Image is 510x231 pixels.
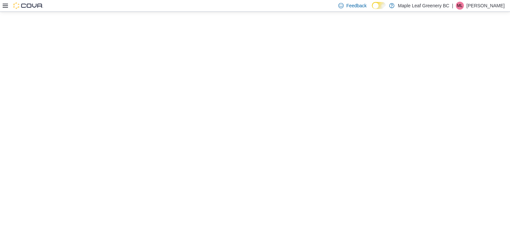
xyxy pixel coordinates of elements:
[398,2,449,10] p: Maple Leaf Greenery BC
[456,2,464,10] div: Michelle Lim
[457,2,463,10] span: ML
[13,2,43,9] img: Cova
[372,2,386,9] input: Dark Mode
[346,2,367,9] span: Feedback
[467,2,505,10] p: [PERSON_NAME]
[452,2,453,10] p: |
